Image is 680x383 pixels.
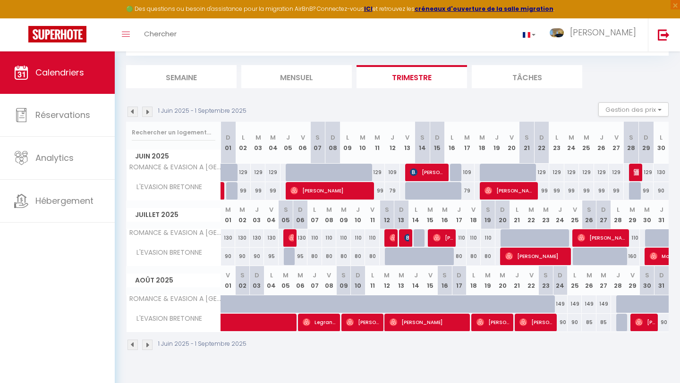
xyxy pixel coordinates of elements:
img: Super Booking [28,26,86,42]
th: 28 [611,200,626,229]
abbr: V [510,133,514,142]
abbr: M [255,133,261,142]
div: 130 [221,229,236,247]
th: 23 [539,200,553,229]
div: 160 [625,248,640,265]
span: Calendriers [35,67,84,78]
div: 130 [293,229,307,247]
th: 13 [400,122,415,164]
div: 149 [582,295,596,313]
div: 90 [221,248,236,265]
th: 24 [553,266,568,295]
abbr: L [555,133,558,142]
span: L'EVASION BRETONNE [128,248,204,258]
abbr: V [529,271,534,280]
abbr: V [573,205,577,214]
th: 25 [579,122,594,164]
abbr: M [500,271,505,280]
abbr: M [464,133,470,142]
abbr: S [486,205,490,214]
th: 27 [596,266,611,295]
th: 25 [568,200,582,229]
div: 110 [452,229,467,247]
div: 99 [549,182,564,200]
abbr: D [435,133,440,142]
th: 26 [594,122,609,164]
div: 130 [654,164,669,181]
abbr: V [327,271,331,280]
abbr: V [301,133,305,142]
th: 23 [549,122,564,164]
abbr: M [384,271,390,280]
span: [PERSON_NAME] [484,182,535,200]
abbr: J [457,205,461,214]
th: 23 [539,266,553,295]
th: 11 [365,200,380,229]
span: [PERSON_NAME] [346,313,382,331]
th: 22 [524,200,539,229]
th: 11 [370,122,385,164]
th: 17 [452,200,467,229]
span: [PERSON_NAME] [433,229,453,247]
img: ... [550,28,564,37]
div: 99 [265,182,280,200]
th: 09 [340,122,355,164]
div: 129 [549,164,564,181]
th: 20 [495,266,510,295]
th: 14 [415,122,430,164]
abbr: S [629,133,633,142]
th: 02 [236,122,251,164]
abbr: J [286,133,290,142]
div: 99 [564,182,579,200]
th: 15 [423,266,438,295]
th: 06 [293,200,307,229]
a: créneaux d'ouverture de la salle migration [415,5,553,13]
th: 11 [365,266,380,295]
th: 30 [654,122,669,164]
span: Juin 2025 [127,150,221,163]
abbr: S [525,133,529,142]
a: ICI [364,5,373,13]
li: Trimestre [357,65,467,88]
div: 149 [553,295,568,313]
a: ... [PERSON_NAME] [543,18,648,51]
abbr: M [629,205,635,214]
div: 110 [351,229,365,247]
abbr: S [587,205,591,214]
div: 80 [336,248,351,265]
div: 85 [582,314,596,331]
abbr: M [297,271,303,280]
abbr: M [341,205,347,214]
th: 26 [582,266,596,295]
abbr: L [270,271,273,280]
abbr: M [225,205,231,214]
abbr: M [326,205,332,214]
th: 05 [279,266,293,295]
abbr: V [428,271,433,280]
div: 90 [553,314,568,331]
div: 99 [370,182,385,200]
th: 07 [310,122,325,164]
th: 28 [624,122,639,164]
abbr: J [600,133,603,142]
div: 130 [235,229,250,247]
th: 18 [467,200,481,229]
th: 01 [221,122,236,164]
span: Analytics [35,152,74,164]
th: 07 [307,200,322,229]
th: 08 [322,200,337,229]
th: 20 [504,122,519,164]
span: [PERSON_NAME] [505,247,571,265]
abbr: M [586,271,592,280]
abbr: J [391,133,394,142]
div: 99 [251,182,266,200]
abbr: M [270,133,276,142]
th: 03 [251,122,266,164]
abbr: V [630,271,635,280]
th: 16 [437,266,452,295]
abbr: S [341,271,346,280]
span: ROMANCE & EVASION A [GEOGRAPHIC_DATA] [128,295,222,302]
div: 99 [236,182,251,200]
th: 17 [459,122,475,164]
th: 20 [495,200,510,229]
